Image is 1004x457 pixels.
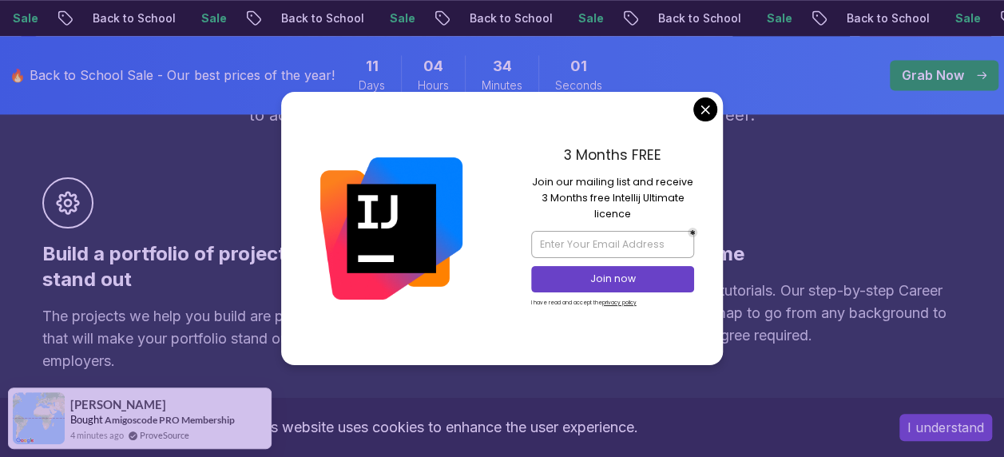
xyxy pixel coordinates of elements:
[10,66,335,85] p: 🔥 Back to School Sale - Our best prices of the year!
[535,10,644,26] p: Back to School
[570,55,587,77] span: 1 Seconds
[12,410,875,445] div: This website uses cookies to enhance the user experience.
[423,55,443,77] span: 4 Hours
[78,10,129,26] p: Sale
[13,392,65,444] img: provesource social proof notification image
[366,55,379,77] span: 11 Days
[70,398,166,411] span: [PERSON_NAME]
[70,413,103,426] span: Bought
[724,10,832,26] p: Back to School
[140,428,189,442] a: ProveSource
[482,77,522,93] span: Minutes
[359,77,385,93] span: Days
[70,428,124,442] span: 4 minutes ago
[493,55,512,77] span: 34 Minutes
[42,305,483,372] p: The projects we help you build are professional, real-world apps that will make your portfolio st...
[42,241,483,292] h3: Build a portfolio of projects that make you stand out
[522,280,962,347] p: Stop wasting time on endless tutorials. Our step-by-step Career Paths give you an exact roadmap t...
[522,241,962,267] h3: Get hired, in record time
[832,10,883,26] p: Sale
[158,10,267,26] p: Back to School
[555,77,602,93] span: Seconds
[644,10,695,26] p: Sale
[105,414,235,426] a: Amigoscode PRO Membership
[899,414,992,441] button: Accept cookies
[347,10,455,26] p: Back to School
[267,10,318,26] p: Sale
[902,66,964,85] p: Grab Now
[418,77,449,93] span: Hours
[455,10,506,26] p: Sale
